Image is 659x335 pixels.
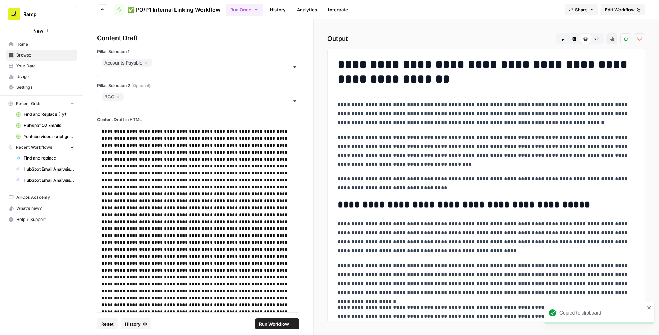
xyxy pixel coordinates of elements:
[23,11,65,18] span: Ramp
[24,155,74,161] span: Find and replace
[16,84,74,91] span: Settings
[226,4,263,16] button: Run Once
[13,131,77,142] a: Youtube video script generator
[6,6,77,23] button: Workspace: Ramp
[255,318,299,329] button: Run Workflow
[97,83,299,89] label: Pillar Selection 2
[6,71,77,82] a: Usage
[565,4,598,15] button: Share
[6,82,77,93] a: Settings
[16,74,74,80] span: Usage
[601,4,645,15] a: Edit Workflow
[6,39,77,50] a: Home
[259,320,289,327] span: Run Workflow
[121,318,151,329] button: History
[605,6,635,13] span: Edit Workflow
[13,109,77,120] a: Find and Replace (Ty)
[575,6,588,13] span: Share
[647,305,652,310] button: close
[6,142,77,153] button: Recent Workflows
[16,101,41,107] span: Recent Grids
[6,214,77,225] button: Help + Support
[6,50,77,61] a: Browse
[6,192,77,203] a: AirOps Academy
[125,320,141,327] span: History
[13,153,77,164] a: Find and replace
[6,203,77,214] button: What's new?
[97,33,299,43] div: Content Draft
[16,52,74,58] span: Browse
[559,309,645,316] div: Copied to clipboard
[16,41,74,48] span: Home
[33,27,43,34] span: New
[128,6,220,14] span: ✅ P0/P1 Internal Linking Workflow
[13,120,77,131] a: HubSpot Q2 Emails
[266,4,290,15] a: History
[131,83,151,89] span: (Optional)
[16,63,74,69] span: Your Data
[24,177,74,183] span: HubSpot Email Analysis Segment
[114,4,220,15] a: ✅ P0/P1 Internal Linking Workflow
[16,216,74,223] span: Help + Support
[97,117,299,123] label: Content Draft in HTML
[97,91,299,111] button: BCC
[16,144,52,151] span: Recent Workflows
[6,26,77,36] button: New
[24,166,74,172] span: HubSpot Email Analysis Segment - Low Performers
[97,318,118,329] button: Reset
[24,111,74,118] span: Find and Replace (Ty)
[293,4,321,15] a: Analytics
[327,33,645,44] h2: Output
[97,49,299,55] label: Pillar Selection 1
[16,194,74,200] span: AirOps Academy
[97,57,299,77] button: Accounts Payable
[6,60,77,71] a: Your Data
[324,4,352,15] a: Integrate
[6,98,77,109] button: Recent Grids
[24,122,74,129] span: HubSpot Q2 Emails
[104,93,121,101] div: BCC
[8,8,20,20] img: Ramp Logo
[104,59,149,67] div: Accounts Payable
[13,175,77,186] a: HubSpot Email Analysis Segment
[24,134,74,140] span: Youtube video script generator
[13,164,77,175] a: HubSpot Email Analysis Segment - Low Performers
[101,320,114,327] span: Reset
